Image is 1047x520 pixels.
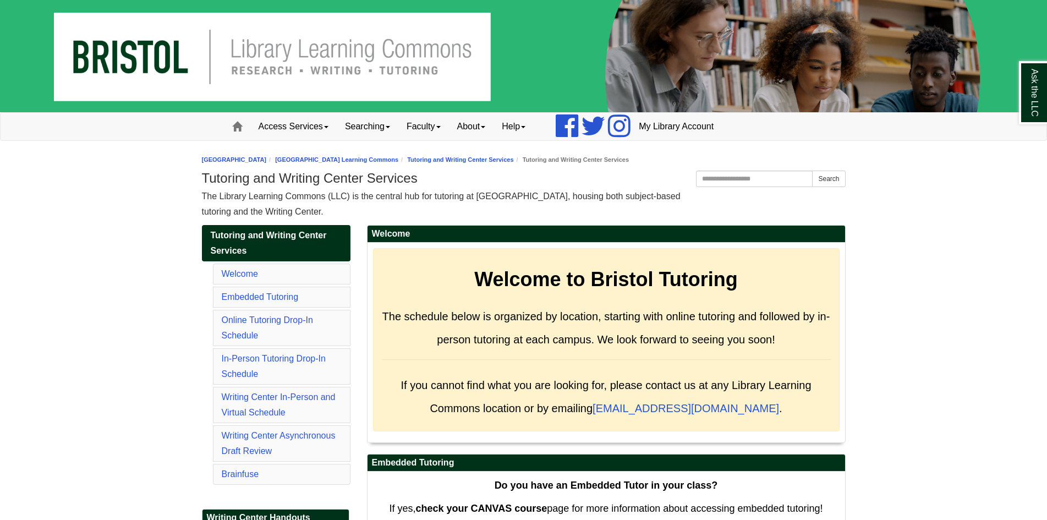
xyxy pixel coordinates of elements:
a: [GEOGRAPHIC_DATA] [202,156,267,163]
li: Tutoring and Writing Center Services [514,155,629,165]
h2: Embedded Tutoring [368,455,845,472]
strong: Welcome to Bristol Tutoring [474,268,738,291]
a: Embedded Tutoring [222,292,299,302]
a: Online Tutoring Drop-In Schedule [222,315,313,340]
a: [EMAIL_ADDRESS][DOMAIN_NAME] [593,402,779,414]
a: Writing Center Asynchronous Draft Review [222,431,336,456]
nav: breadcrumb [202,155,846,165]
a: Writing Center In-Person and Virtual Schedule [222,392,336,417]
h2: Welcome [368,226,845,243]
strong: check your CANVAS course [415,503,547,514]
a: Welcome [222,269,258,278]
a: In-Person Tutoring Drop-In Schedule [222,354,326,379]
a: Tutoring and Writing Center Services [407,156,513,163]
span: The schedule below is organized by location, starting with online tutoring and followed by in-per... [382,310,830,346]
span: The Library Learning Commons (LLC) is the central hub for tutoring at [GEOGRAPHIC_DATA], housing ... [202,191,681,216]
a: Faculty [398,113,449,140]
a: Tutoring and Writing Center Services [202,225,350,261]
strong: Do you have an Embedded Tutor in your class? [495,480,718,491]
a: Brainfuse [222,469,259,479]
h1: Tutoring and Writing Center Services [202,171,846,186]
button: Search [812,171,845,187]
a: Help [494,113,534,140]
a: About [449,113,494,140]
span: Tutoring and Writing Center Services [211,231,327,255]
span: If yes, page for more information about accessing embedded tutoring! [389,503,823,514]
a: My Library Account [631,113,722,140]
a: [GEOGRAPHIC_DATA] Learning Commons [275,156,398,163]
a: Searching [337,113,398,140]
a: Access Services [250,113,337,140]
span: If you cannot find what you are looking for, please contact us at any Library Learning Commons lo... [401,379,811,414]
